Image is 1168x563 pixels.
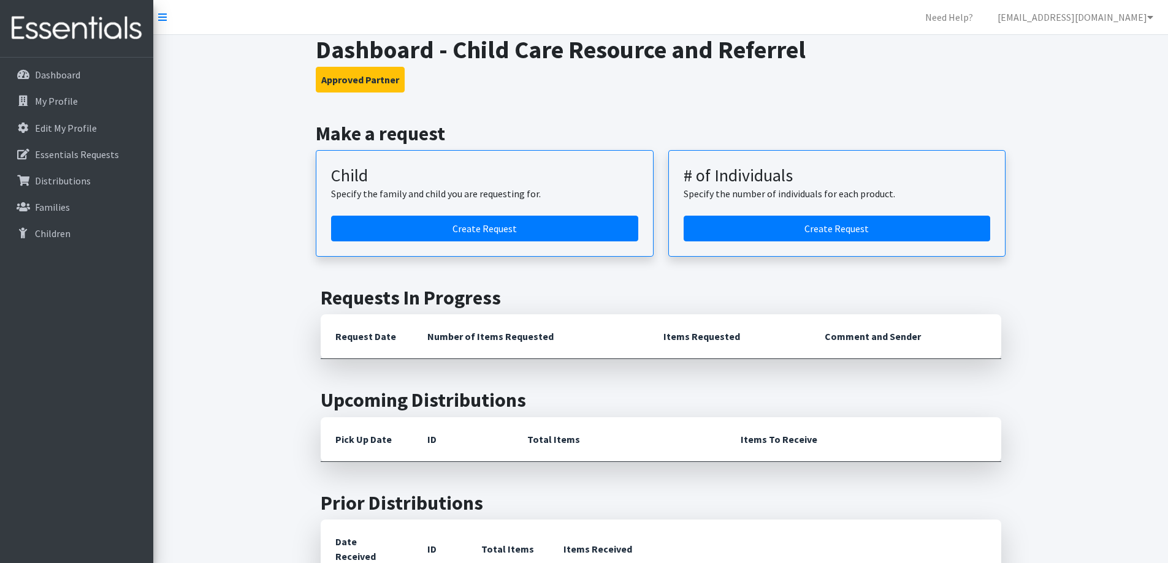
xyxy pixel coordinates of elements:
h2: Requests In Progress [321,286,1001,309]
h2: Upcoming Distributions [321,388,1001,412]
th: Comment and Sender [810,314,1001,359]
th: Items To Receive [726,417,1001,462]
p: My Profile [35,95,78,107]
p: Specify the number of individuals for each product. [684,186,991,201]
a: My Profile [5,89,148,113]
th: Pick Up Date [321,417,413,462]
p: Children [35,227,71,240]
a: Distributions [5,168,148,193]
a: Need Help? [915,5,983,29]
img: HumanEssentials [5,8,148,49]
h2: Prior Distributions [321,491,1001,515]
h1: Dashboard - Child Care Resource and Referrel [316,35,1006,64]
p: Families [35,201,70,213]
p: Edit My Profile [35,122,97,134]
th: Items Requested [649,314,810,359]
a: Dashboard [5,62,148,87]
a: [EMAIL_ADDRESS][DOMAIN_NAME] [988,5,1163,29]
h3: # of Individuals [684,165,991,186]
button: Approved Partner [316,67,405,93]
th: ID [413,417,513,462]
p: Dashboard [35,69,80,81]
a: Children [5,221,148,246]
a: Create a request by number of individuals [684,216,991,241]
p: Essentials Requests [35,148,119,161]
a: Create a request for a child or family [331,216,638,241]
th: Request Date [321,314,413,359]
p: Distributions [35,175,91,187]
h3: Child [331,165,638,186]
th: Number of Items Requested [413,314,649,359]
a: Edit My Profile [5,116,148,140]
a: Families [5,195,148,219]
a: Essentials Requests [5,142,148,167]
th: Total Items [513,417,726,462]
p: Specify the family and child you are requesting for. [331,186,638,201]
h2: Make a request [316,122,1006,145]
